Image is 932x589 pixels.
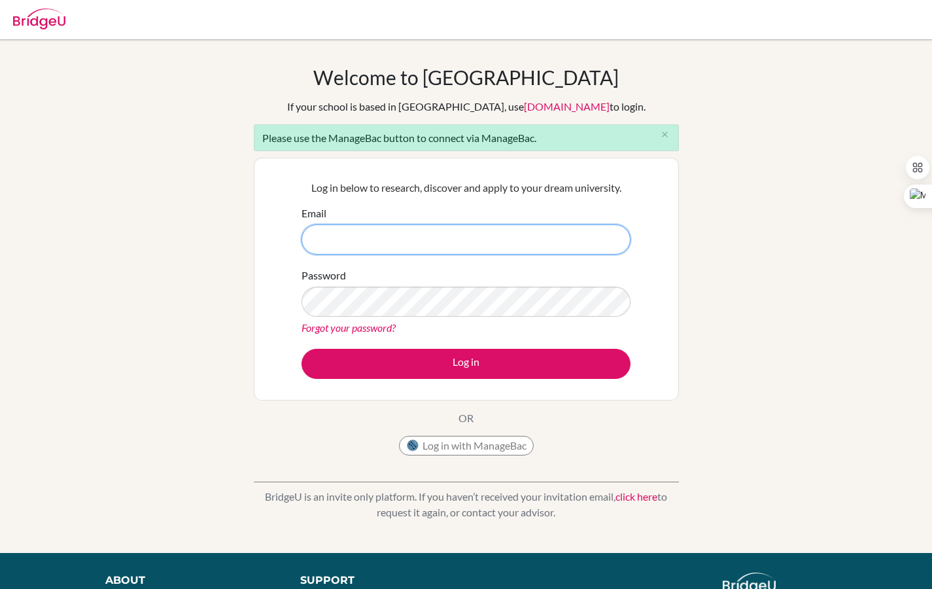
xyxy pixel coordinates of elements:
[254,489,679,520] p: BridgeU is an invite only platform. If you haven’t received your invitation email, to request it ...
[13,9,65,29] img: Bridge-U
[302,268,346,283] label: Password
[300,573,453,588] div: Support
[615,490,657,503] a: click here
[254,124,679,151] div: Please use the ManageBac button to connect via ManageBac.
[302,349,630,379] button: Log in
[302,321,396,334] a: Forgot your password?
[660,130,670,139] i: close
[458,410,474,426] p: OR
[287,99,646,115] div: If your school is based in [GEOGRAPHIC_DATA], use to login.
[105,573,271,588] div: About
[652,125,678,145] button: Close
[302,205,326,221] label: Email
[399,436,534,455] button: Log in with ManageBac
[524,100,610,113] a: [DOMAIN_NAME]
[313,65,619,89] h1: Welcome to [GEOGRAPHIC_DATA]
[302,180,630,196] p: Log in below to research, discover and apply to your dream university.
